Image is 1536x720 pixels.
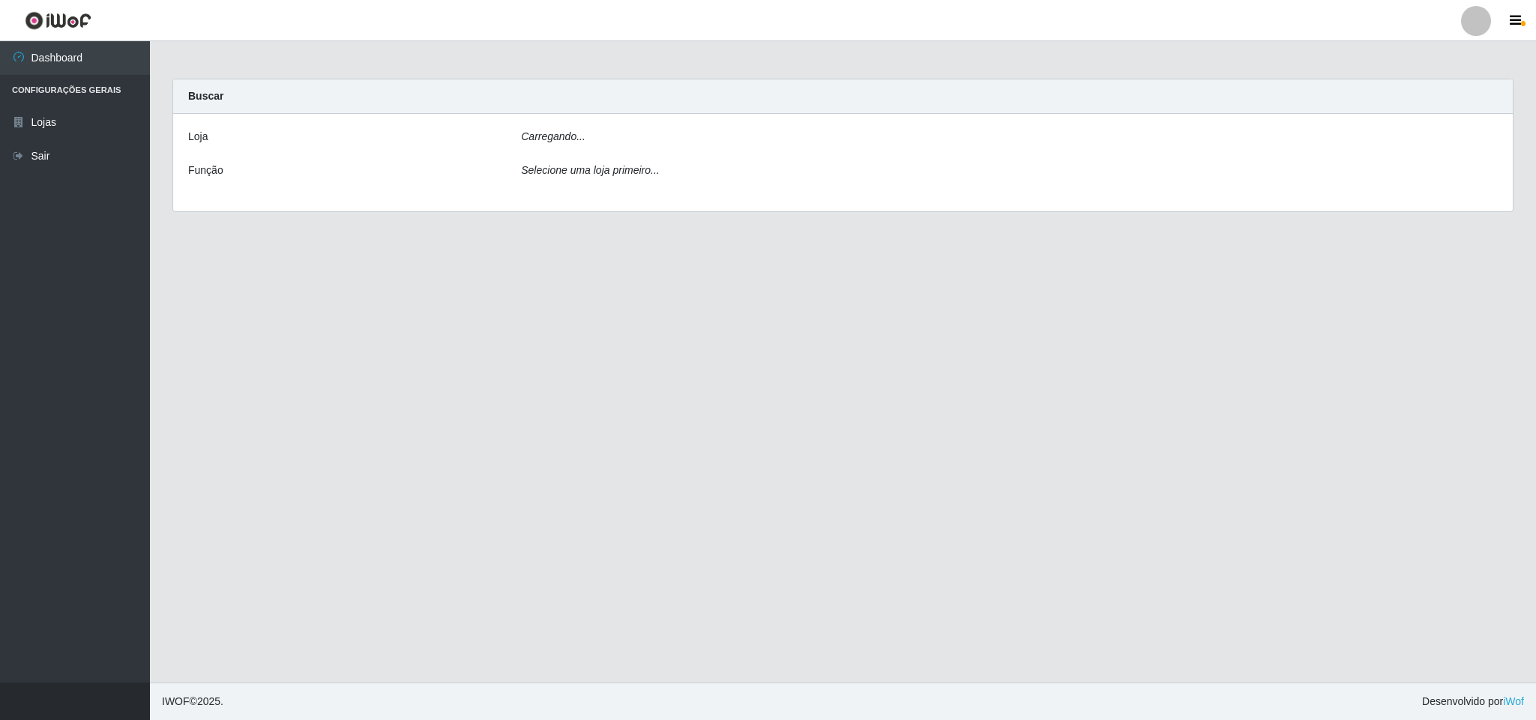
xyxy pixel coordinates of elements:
label: Loja [188,129,208,145]
span: Desenvolvido por [1422,694,1524,710]
span: © 2025 . [162,694,223,710]
img: CoreUI Logo [25,11,91,30]
i: Selecione uma loja primeiro... [521,164,659,176]
i: Carregando... [521,130,585,142]
span: IWOF [162,695,190,707]
strong: Buscar [188,90,223,102]
a: iWof [1503,695,1524,707]
label: Função [188,163,223,178]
